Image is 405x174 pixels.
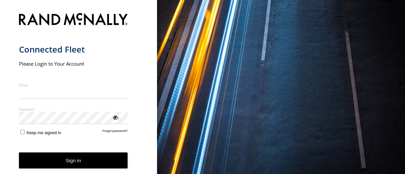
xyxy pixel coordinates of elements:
h1: Connected Fleet [19,44,128,55]
label: Password [19,107,128,112]
h2: Please Login to Your Account [19,60,128,67]
label: Email [19,83,128,87]
button: Sign in [19,152,128,168]
img: Rand McNally [19,12,128,28]
input: Keep me signed in [20,130,25,134]
div: ViewPassword [112,114,118,120]
span: Keep me signed in [26,130,61,135]
a: Forgot password? [102,129,128,135]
